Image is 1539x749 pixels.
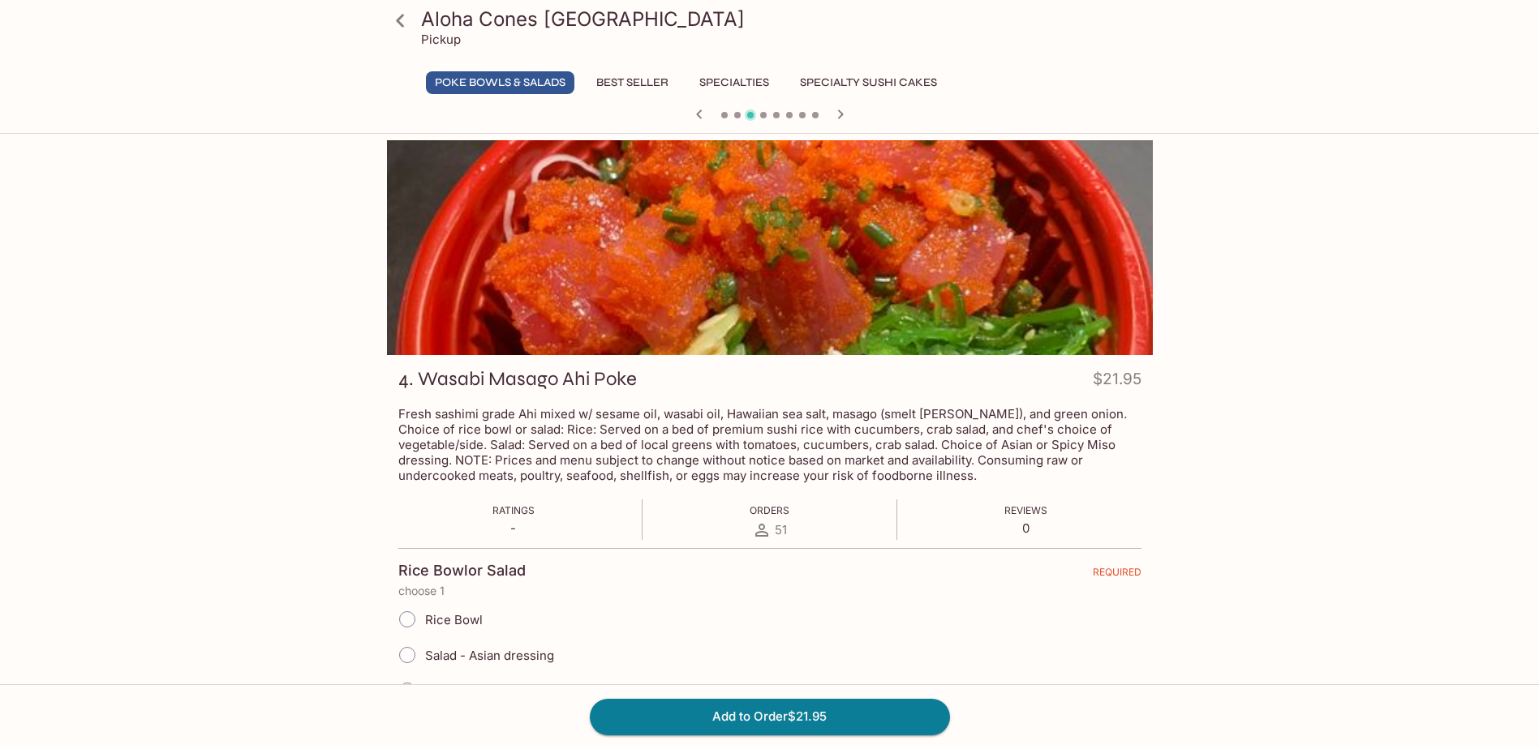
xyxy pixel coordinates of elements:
span: 51 [775,522,787,537]
span: Salad - Spicy mayo dressing [425,683,589,699]
h4: $21.95 [1093,366,1141,398]
p: Fresh sashimi grade Ahi mixed w/ sesame oil, wasabi oil, Hawaiian sea salt, masago (smelt [PERSON... [398,406,1141,483]
p: Pickup [421,32,461,47]
p: choose 1 [398,584,1141,597]
span: REQUIRED [1093,566,1141,584]
button: Add to Order$21.95 [590,699,950,734]
button: Specialty Sushi Cakes [791,71,946,94]
h4: Rice Bowlor Salad [398,562,526,580]
span: Reviews [1004,504,1047,516]
button: Poke Bowls & Salads [426,71,574,94]
span: Ratings [492,504,535,516]
p: - [492,520,535,536]
p: 0 [1004,520,1047,536]
span: Rice Bowl [425,612,483,627]
span: Salad - Asian dressing [425,648,554,663]
button: Best Seller [587,71,677,94]
div: 4. Wasabi Masago Ahi Poke [387,140,1153,355]
span: Orders [750,504,789,516]
button: Specialties [690,71,778,94]
h3: 4. Wasabi Masago Ahi Poke [398,366,637,392]
h3: Aloha Cones [GEOGRAPHIC_DATA] [421,6,1146,32]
